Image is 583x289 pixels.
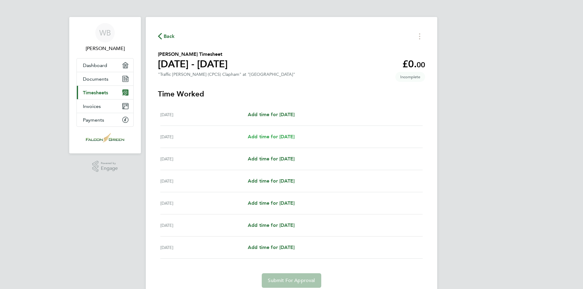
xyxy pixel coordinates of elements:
div: [DATE] [160,177,248,185]
a: Timesheets [77,86,133,99]
h3: Time Worked [158,89,425,99]
button: Timesheets Menu [414,32,425,41]
a: Add time for [DATE] [248,200,295,207]
a: Add time for [DATE] [248,244,295,251]
img: falcongreen-logo-retina.png [86,133,124,143]
a: Go to home page [77,133,134,143]
span: Add time for [DATE] [248,112,295,117]
div: [DATE] [160,155,248,163]
span: Engage [101,166,118,171]
span: Add time for [DATE] [248,244,295,250]
span: Add time for [DATE] [248,134,295,139]
span: Add time for [DATE] [248,200,295,206]
a: Add time for [DATE] [248,111,295,118]
span: Back [164,33,175,40]
div: [DATE] [160,200,248,207]
app-decimal: £0. [402,58,425,70]
a: Add time for [DATE] [248,155,295,163]
a: Documents [77,72,133,86]
span: Add time for [DATE] [248,156,295,162]
div: [DATE] [160,133,248,140]
span: This timesheet is Incomplete. [395,72,425,82]
span: Timesheets [83,90,108,96]
span: Dashboard [83,62,107,68]
a: WB[PERSON_NAME] [77,23,134,52]
span: Winston Branker [77,45,134,52]
span: Add time for [DATE] [248,222,295,228]
span: WB [99,29,111,37]
span: Documents [83,76,108,82]
a: Dashboard [77,59,133,72]
span: Payments [83,117,104,123]
a: Invoices [77,99,133,113]
div: [DATE] [160,244,248,251]
a: Add time for [DATE] [248,177,295,185]
div: [DATE] [160,111,248,118]
button: Back [158,32,175,40]
div: [DATE] [160,222,248,229]
span: Powered by [101,161,118,166]
span: Add time for [DATE] [248,178,295,184]
a: Payments [77,113,133,126]
span: 00 [417,60,425,69]
a: Add time for [DATE] [248,133,295,140]
nav: Main navigation [69,17,141,153]
a: Powered byEngage [92,161,118,172]
h2: [PERSON_NAME] Timesheet [158,51,228,58]
a: Add time for [DATE] [248,222,295,229]
span: Invoices [83,103,101,109]
div: "Traffic [PERSON_NAME] (CPCS) Clapham" at "[GEOGRAPHIC_DATA]" [158,72,295,77]
h1: [DATE] - [DATE] [158,58,228,70]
